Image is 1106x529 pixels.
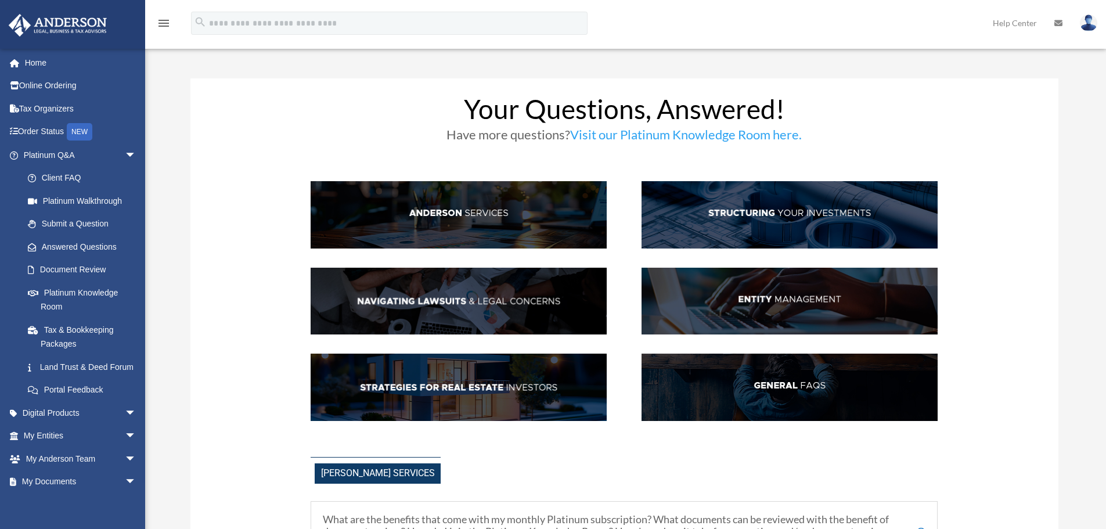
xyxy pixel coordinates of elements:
[8,447,154,470] a: My Anderson Teamarrow_drop_down
[125,401,148,425] span: arrow_drop_down
[311,268,607,335] img: NavLaw_hdr
[8,401,154,424] a: Digital Productsarrow_drop_down
[157,16,171,30] i: menu
[8,97,154,120] a: Tax Organizers
[642,354,938,421] img: GenFAQ_hdr
[157,20,171,30] a: menu
[311,128,938,147] h3: Have more questions?
[8,143,154,167] a: Platinum Q&Aarrow_drop_down
[311,96,938,128] h1: Your Questions, Answered!
[125,143,148,167] span: arrow_drop_down
[67,123,92,141] div: NEW
[16,355,154,379] a: Land Trust & Deed Forum
[125,447,148,471] span: arrow_drop_down
[8,74,154,98] a: Online Ordering
[16,235,154,258] a: Answered Questions
[125,424,148,448] span: arrow_drop_down
[8,470,154,494] a: My Documentsarrow_drop_down
[125,470,148,494] span: arrow_drop_down
[8,51,154,74] a: Home
[8,120,154,144] a: Order StatusNEW
[16,379,154,402] a: Portal Feedback
[642,268,938,335] img: EntManag_hdr
[315,463,441,484] span: [PERSON_NAME] Services
[194,16,207,28] i: search
[16,213,154,236] a: Submit a Question
[16,167,148,190] a: Client FAQ
[642,181,938,249] img: StructInv_hdr
[16,189,154,213] a: Platinum Walkthrough
[16,258,154,282] a: Document Review
[1080,15,1097,31] img: User Pic
[16,318,154,355] a: Tax & Bookkeeping Packages
[5,14,110,37] img: Anderson Advisors Platinum Portal
[311,181,607,249] img: AndServ_hdr
[16,281,154,318] a: Platinum Knowledge Room
[570,127,802,148] a: Visit our Platinum Knowledge Room here.
[311,354,607,421] img: StratsRE_hdr
[8,424,154,448] a: My Entitiesarrow_drop_down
